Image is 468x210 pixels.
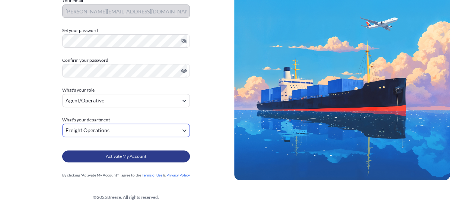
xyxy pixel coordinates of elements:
[66,97,104,104] span: Agent/Operative
[62,57,190,64] label: Confirm your password
[62,86,95,94] span: What's your role
[66,127,109,134] span: Freight Operations
[106,153,146,160] span: Activate My Account
[181,38,187,44] button: Hide password
[62,94,190,107] button: Agent/Operative
[166,173,190,177] a: Privacy Policy
[18,194,234,201] div: © 2025 Breeze. All rights reserved.
[62,4,190,18] input: Your email address
[62,171,190,179] div: By clicking "Activate My Account" I agree to the &
[62,116,110,124] span: What's your department
[62,150,190,162] button: Activate My Account
[62,124,190,137] button: Freight Operations
[181,68,187,74] button: Show password
[62,27,190,34] label: Set your password
[142,173,162,177] a: Terms of Use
